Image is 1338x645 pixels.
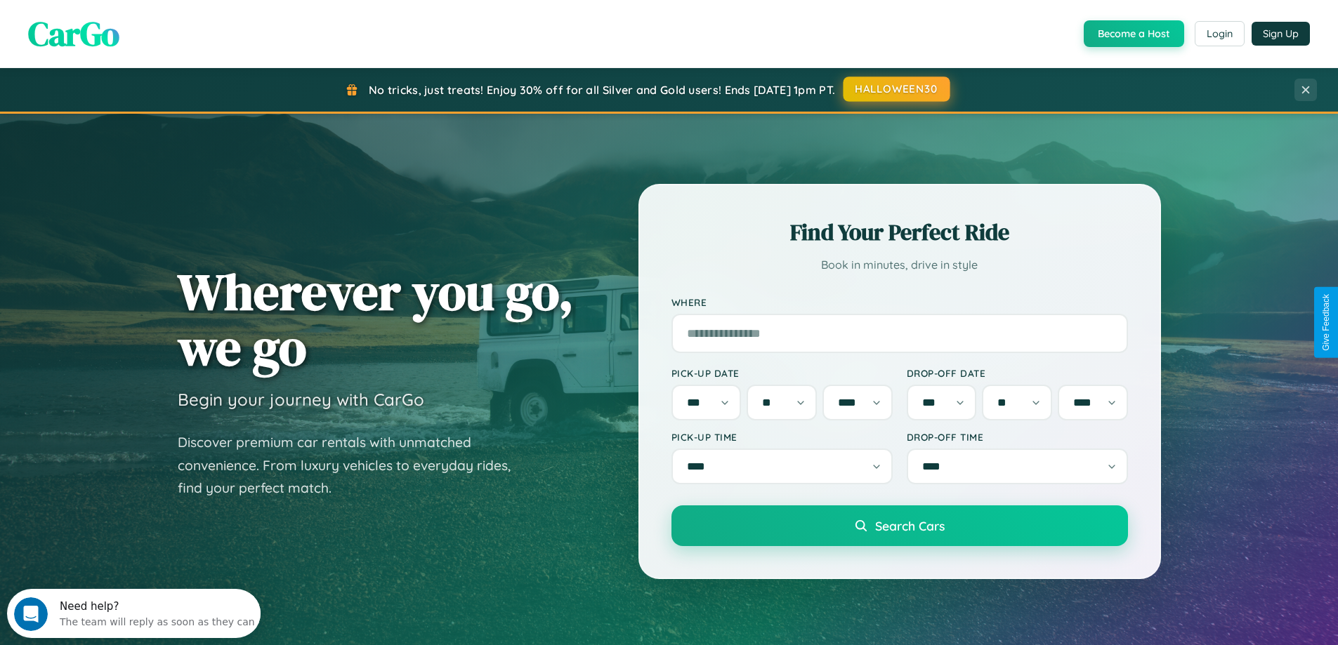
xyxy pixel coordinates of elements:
[6,6,261,44] div: Open Intercom Messenger
[178,264,574,375] h1: Wherever you go, we go
[671,217,1128,248] h2: Find Your Perfect Ride
[1195,21,1245,46] button: Login
[671,296,1128,308] label: Where
[1321,294,1331,351] div: Give Feedback
[14,597,48,631] iframe: Intercom live chat
[671,505,1128,546] button: Search Cars
[907,367,1128,379] label: Drop-off Date
[178,431,529,500] p: Discover premium car rentals with unmatched convenience. From luxury vehicles to everyday rides, ...
[28,11,119,57] span: CarGo
[7,589,261,638] iframe: Intercom live chat discovery launcher
[671,431,893,443] label: Pick-up Time
[1084,20,1184,47] button: Become a Host
[53,23,248,38] div: The team will reply as soon as they can
[875,518,945,533] span: Search Cars
[1252,22,1310,46] button: Sign Up
[671,255,1128,275] p: Book in minutes, drive in style
[53,12,248,23] div: Need help?
[907,431,1128,443] label: Drop-off Time
[671,367,893,379] label: Pick-up Date
[369,83,835,97] span: No tricks, just treats! Enjoy 30% off for all Silver and Gold users! Ends [DATE] 1pm PT.
[844,77,950,102] button: HALLOWEEN30
[178,389,424,410] h3: Begin your journey with CarGo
